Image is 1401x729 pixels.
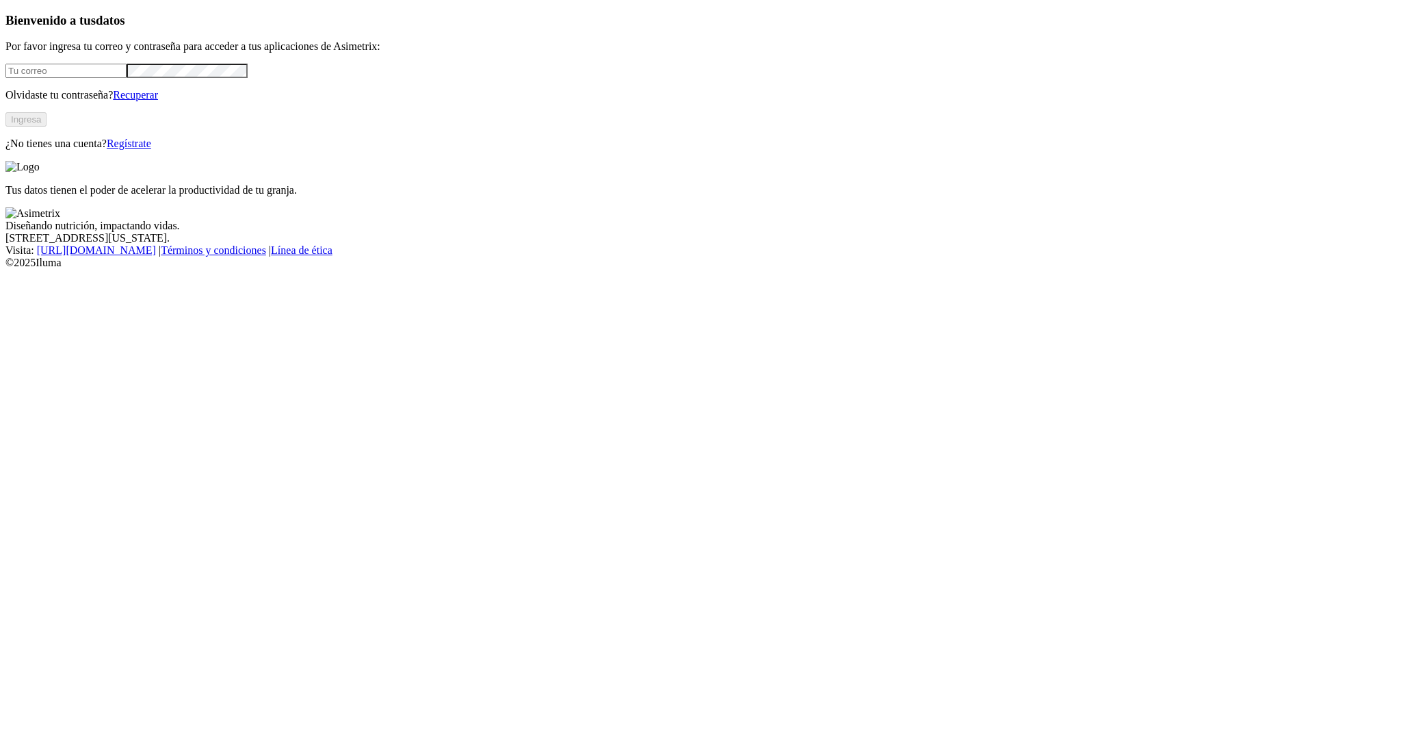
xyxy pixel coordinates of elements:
[5,184,1396,196] p: Tus datos tienen el poder de acelerar la productividad de tu granja.
[113,89,158,101] a: Recuperar
[5,220,1396,232] div: Diseñando nutrición, impactando vidas.
[96,13,125,27] span: datos
[271,244,332,256] a: Línea de ética
[5,232,1396,244] div: [STREET_ADDRESS][US_STATE].
[5,112,47,127] button: Ingresa
[37,244,156,256] a: [URL][DOMAIN_NAME]
[5,64,127,78] input: Tu correo
[107,138,151,149] a: Regístrate
[5,257,1396,269] div: © 2025 Iluma
[5,207,60,220] img: Asimetrix
[5,161,40,173] img: Logo
[161,244,266,256] a: Términos y condiciones
[5,89,1396,101] p: Olvidaste tu contraseña?
[5,244,1396,257] div: Visita : | |
[5,40,1396,53] p: Por favor ingresa tu correo y contraseña para acceder a tus aplicaciones de Asimetrix:
[5,13,1396,28] h3: Bienvenido a tus
[5,138,1396,150] p: ¿No tienes una cuenta?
